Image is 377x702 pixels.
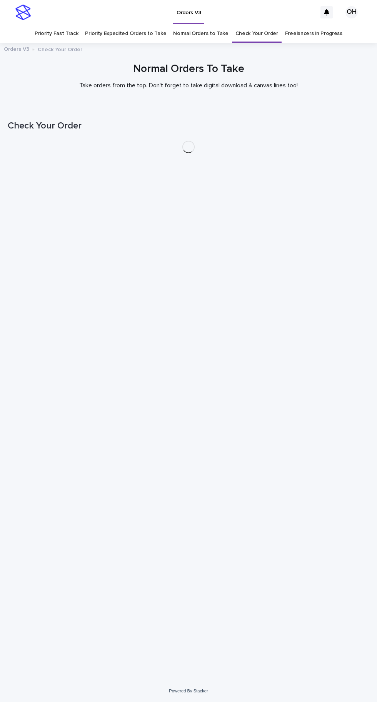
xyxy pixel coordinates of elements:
[85,25,166,43] a: Priority Expedited Orders to Take
[345,6,358,18] div: OH
[35,82,342,89] p: Take orders from the top. Don't forget to take digital download & canvas lines too!
[4,44,29,53] a: Orders V3
[285,25,342,43] a: Freelancers in Progress
[173,25,229,43] a: Normal Orders to Take
[35,25,78,43] a: Priority Fast Track
[235,25,278,43] a: Check Your Order
[38,45,82,53] p: Check Your Order
[15,5,31,20] img: stacker-logo-s-only.png
[169,689,208,693] a: Powered By Stacker
[8,63,369,76] h1: Normal Orders To Take
[8,120,369,132] h1: Check Your Order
